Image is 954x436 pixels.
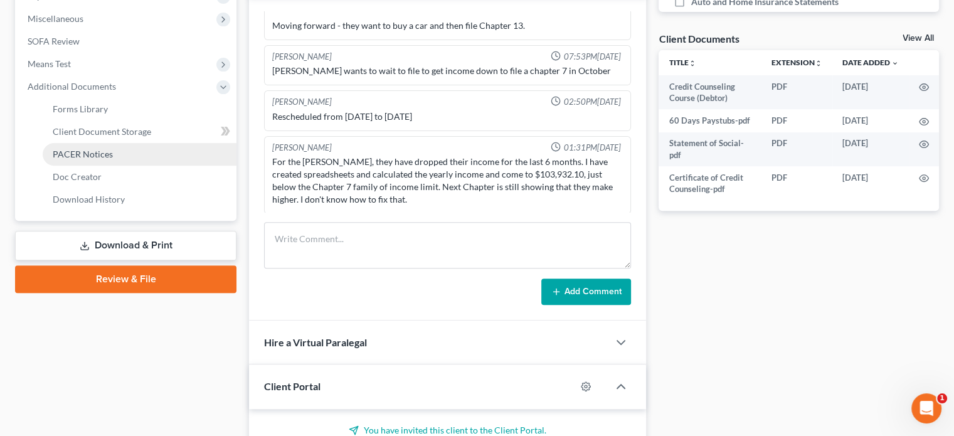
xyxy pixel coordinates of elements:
div: Rescheduled from [DATE] to [DATE] [272,110,623,123]
a: Extensionunfold_more [771,58,822,67]
td: Credit Counseling Course (Debtor) [659,75,761,110]
button: Add Comment [541,279,631,305]
td: PDF [761,75,832,110]
a: Date Added expand_more [842,58,899,67]
div: [PERSON_NAME] wants to wait to file to get income down to file a chapter 7 in October [272,65,623,77]
i: expand_more [891,60,899,67]
div: [PERSON_NAME] [272,51,332,63]
i: unfold_more [815,60,822,67]
span: Client Document Storage [53,126,151,137]
span: 07:53PM[DATE] [563,51,620,63]
div: [PERSON_NAME] [272,142,332,154]
a: View All [903,34,934,43]
a: Client Document Storage [43,120,236,143]
td: [DATE] [832,75,909,110]
iframe: Intercom live chat [911,393,941,423]
span: Means Test [28,58,71,69]
div: [PERSON_NAME] [272,96,332,108]
span: Client Portal [264,380,321,392]
td: PDF [761,132,832,167]
td: PDF [761,166,832,201]
a: Download & Print [15,231,236,260]
span: Miscellaneous [28,13,83,24]
span: 1 [937,393,947,403]
span: Download History [53,194,125,205]
div: For the [PERSON_NAME], they have dropped their income for the last 6 months. I have created sprea... [272,156,623,206]
div: Client Documents [659,32,739,45]
a: Titleunfold_more [669,58,696,67]
span: SOFA Review [28,36,80,46]
td: Statement of Social-pdf [659,132,761,167]
span: 01:31PM[DATE] [563,142,620,154]
td: [DATE] [832,132,909,167]
td: Certificate of Credit Counseling-pdf [659,166,761,201]
span: PACER Notices [53,149,113,159]
span: Doc Creator [53,171,102,182]
td: [DATE] [832,109,909,132]
a: Download History [43,188,236,211]
span: Additional Documents [28,81,116,92]
a: SOFA Review [18,30,236,53]
td: 60 Days Paystubs-pdf [659,109,761,132]
a: Forms Library [43,98,236,120]
td: [DATE] [832,166,909,201]
span: 02:50PM[DATE] [563,96,620,108]
a: Doc Creator [43,166,236,188]
span: Hire a Virtual Paralegal [264,336,367,348]
a: Review & File [15,265,236,293]
a: PACER Notices [43,143,236,166]
td: PDF [761,109,832,132]
span: Forms Library [53,104,108,114]
i: unfold_more [688,60,696,67]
